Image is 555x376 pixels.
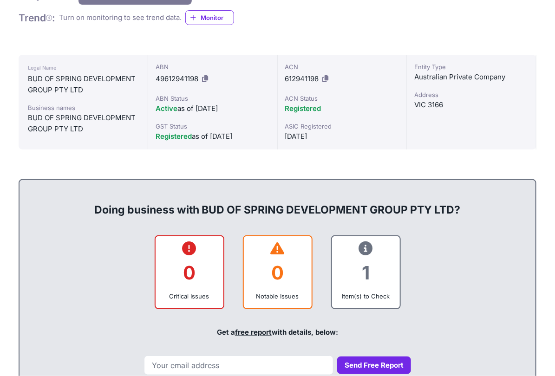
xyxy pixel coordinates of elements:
div: as of [DATE] [156,103,270,114]
span: 49612941198 [156,74,198,83]
span: Active [156,104,177,113]
div: Entity Type [414,62,529,71]
div: Legal Name [28,62,138,73]
span: 612941198 [285,74,319,83]
div: Turn on monitoring to see trend data. [59,13,182,23]
div: Critical Issues [163,292,216,301]
div: ACN Status [285,94,399,103]
div: 0 [251,254,304,292]
span: Monitor [201,13,234,22]
div: VIC 3166 [414,99,529,110]
div: Item(s) to Check [340,292,392,301]
div: 0 [163,254,216,292]
div: BUD OF SPRING DEVELOPMENT GROUP PTY LTD [28,112,138,135]
a: free report [235,328,272,337]
div: [DATE] [285,131,399,142]
div: 1 [340,254,392,292]
input: Your email address [144,356,333,375]
div: Doing business with BUD OF SPRING DEVELOPMENT GROUP PTY LTD? [29,188,526,217]
div: Australian Private Company [414,71,529,83]
span: Get a with details, below: [217,328,338,337]
div: Notable Issues [251,292,304,301]
div: as of [DATE] [156,131,270,142]
div: ABN [156,62,270,71]
span: Registered [285,104,321,113]
h1: Trend : [19,12,55,24]
div: GST Status [156,122,270,131]
button: Send Free Report [337,357,411,375]
div: ABN Status [156,94,270,103]
div: ACN [285,62,399,71]
span: Registered [156,132,192,141]
a: Monitor [185,10,234,25]
div: Address [414,90,529,99]
div: Business names [28,103,138,112]
div: ASIC Registered [285,122,399,131]
div: BUD OF SPRING DEVELOPMENT GROUP PTY LTD [28,73,138,96]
